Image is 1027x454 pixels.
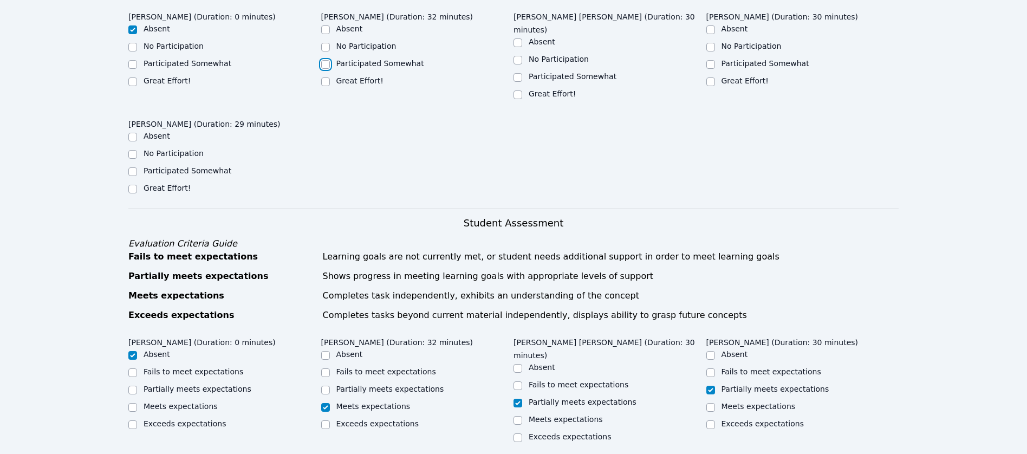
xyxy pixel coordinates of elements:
label: Great Effort! [144,184,191,192]
legend: [PERSON_NAME] (Duration: 32 minutes) [321,333,473,349]
label: No Participation [529,55,589,63]
label: Meets expectations [529,415,603,424]
label: Participated Somewhat [721,59,809,68]
legend: [PERSON_NAME] [PERSON_NAME] (Duration: 30 minutes) [513,333,706,362]
div: Completes task independently, exhibits an understanding of the concept [323,289,899,302]
label: Fails to meet expectations [721,367,821,376]
label: No Participation [144,149,204,158]
label: Meets expectations [336,402,411,411]
label: Meets expectations [144,402,218,411]
label: Absent [336,350,363,359]
label: Participated Somewhat [144,59,231,68]
legend: [PERSON_NAME] (Duration: 0 minutes) [128,333,276,349]
label: Absent [721,24,748,33]
label: Great Effort! [721,76,769,85]
label: Exceeds expectations [529,432,611,441]
label: Absent [529,37,555,46]
label: No Participation [336,42,396,50]
label: No Participation [144,42,204,50]
label: Participated Somewhat [529,72,616,81]
label: Absent [336,24,363,33]
label: Absent [529,363,555,372]
div: Learning goals are not currently met, or student needs additional support in order to meet learni... [323,250,899,263]
label: No Participation [721,42,782,50]
label: Absent [144,350,170,359]
div: Evaluation Criteria Guide [128,237,899,250]
label: Great Effort! [336,76,383,85]
legend: [PERSON_NAME] (Duration: 0 minutes) [128,7,276,23]
label: Partially meets expectations [144,385,251,393]
div: Exceeds expectations [128,309,316,322]
label: Absent [144,24,170,33]
legend: [PERSON_NAME] (Duration: 32 minutes) [321,7,473,23]
label: Fails to meet expectations [144,367,243,376]
label: Partially meets expectations [721,385,829,393]
label: Exceeds expectations [336,419,419,428]
label: Fails to meet expectations [336,367,436,376]
div: Partially meets expectations [128,270,316,283]
div: Completes tasks beyond current material independently, displays ability to grasp future concepts [323,309,899,322]
legend: [PERSON_NAME] (Duration: 30 minutes) [706,333,859,349]
div: Fails to meet expectations [128,250,316,263]
label: Absent [721,350,748,359]
legend: [PERSON_NAME] (Duration: 29 minutes) [128,114,281,131]
legend: [PERSON_NAME] (Duration: 30 minutes) [706,7,859,23]
label: Participated Somewhat [336,59,424,68]
label: Great Effort! [529,89,576,98]
label: Partially meets expectations [336,385,444,393]
label: Participated Somewhat [144,166,231,175]
label: Great Effort! [144,76,191,85]
label: Exceeds expectations [144,419,226,428]
label: Exceeds expectations [721,419,804,428]
label: Meets expectations [721,402,796,411]
legend: [PERSON_NAME] [PERSON_NAME] (Duration: 30 minutes) [513,7,706,36]
div: Meets expectations [128,289,316,302]
h3: Student Assessment [128,216,899,231]
label: Partially meets expectations [529,398,636,406]
label: Absent [144,132,170,140]
div: Shows progress in meeting learning goals with appropriate levels of support [323,270,899,283]
label: Fails to meet expectations [529,380,628,389]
